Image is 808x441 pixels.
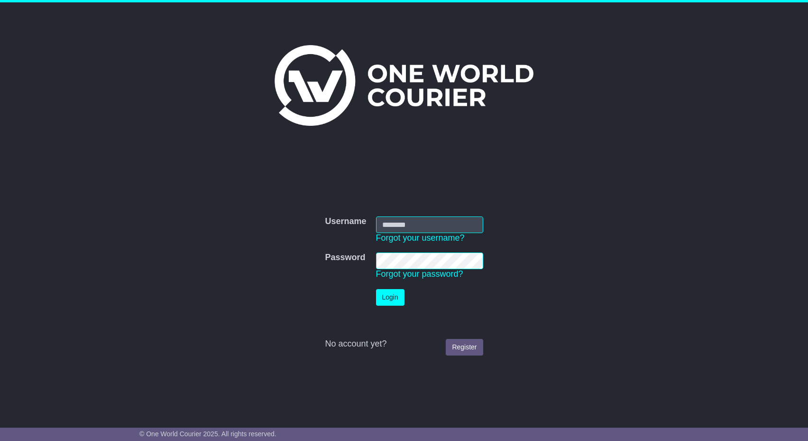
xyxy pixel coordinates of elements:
a: Forgot your password? [376,269,463,279]
button: Login [376,289,404,306]
span: © One World Courier 2025. All rights reserved. [139,430,276,438]
img: One World [275,45,533,126]
label: Username [325,216,366,227]
a: Register [446,339,483,356]
div: No account yet? [325,339,483,349]
label: Password [325,253,365,263]
a: Forgot your username? [376,233,465,243]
